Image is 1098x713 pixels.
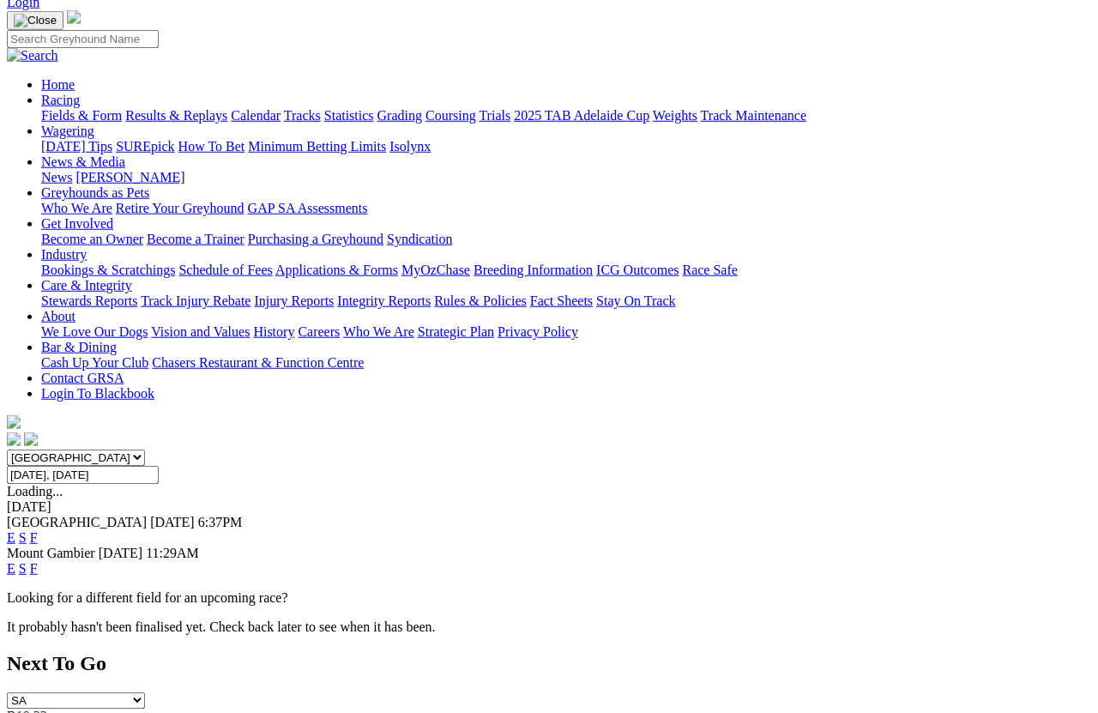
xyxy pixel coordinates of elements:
a: [DATE] Tips [41,139,112,154]
a: Injury Reports [254,293,334,308]
h2: Next To Go [7,652,1091,675]
img: logo-grsa-white.png [67,10,81,24]
a: Contact GRSA [41,371,124,385]
div: Wagering [41,139,1091,154]
a: Results & Replays [125,108,227,123]
a: Chasers Restaurant & Function Centre [152,355,364,370]
a: Grading [377,108,422,123]
a: Trials [479,108,510,123]
img: logo-grsa-white.png [7,415,21,429]
img: twitter.svg [24,432,38,446]
a: [PERSON_NAME] [75,170,184,184]
a: Who We Are [343,324,414,339]
a: Applications & Forms [275,263,398,277]
span: Loading... [7,484,63,498]
a: Tracks [284,108,321,123]
button: Toggle navigation [7,11,63,30]
a: Careers [298,324,340,339]
div: Greyhounds as Pets [41,201,1091,216]
img: Close [14,14,57,27]
input: Search [7,30,159,48]
a: Become an Owner [41,232,143,246]
a: Care & Integrity [41,278,132,293]
a: Login To Blackbook [41,386,154,401]
a: Schedule of Fees [178,263,272,277]
a: 2025 TAB Adelaide Cup [514,108,649,123]
span: [DATE] [150,515,195,529]
img: Search [7,48,58,63]
span: Mount Gambier [7,546,95,560]
a: Fields & Form [41,108,122,123]
a: About [41,309,75,323]
a: Cash Up Your Club [41,355,148,370]
a: Stay On Track [596,293,675,308]
a: Statistics [324,108,374,123]
a: Syndication [387,232,452,246]
a: Track Maintenance [701,108,806,123]
a: S [19,530,27,545]
a: F [30,561,38,576]
a: E [7,530,15,545]
a: Racing [41,93,80,107]
div: Industry [41,263,1091,278]
div: [DATE] [7,499,1091,515]
a: ICG Outcomes [596,263,679,277]
a: Vision and Values [151,324,250,339]
a: Home [41,77,75,92]
a: Race Safe [682,263,737,277]
a: Fact Sheets [530,293,593,308]
a: Weights [653,108,697,123]
a: Who We Are [41,201,112,215]
img: facebook.svg [7,432,21,446]
a: F [30,530,38,545]
a: Privacy Policy [498,324,578,339]
a: Become a Trainer [147,232,244,246]
div: About [41,324,1091,340]
partial: It probably hasn't been finalised yet. Check back later to see when it has been. [7,619,436,634]
a: Bar & Dining [41,340,117,354]
span: [DATE] [99,546,143,560]
div: Bar & Dining [41,355,1091,371]
a: Bookings & Scratchings [41,263,175,277]
a: Rules & Policies [434,293,527,308]
a: How To Bet [178,139,245,154]
a: Integrity Reports [337,293,431,308]
span: 6:37PM [198,515,243,529]
a: GAP SA Assessments [248,201,368,215]
span: 11:29AM [146,546,199,560]
a: Wagering [41,124,94,138]
div: Get Involved [41,232,1091,247]
a: Get Involved [41,216,113,231]
span: [GEOGRAPHIC_DATA] [7,515,147,529]
a: Isolynx [389,139,431,154]
a: Minimum Betting Limits [248,139,386,154]
a: Greyhounds as Pets [41,185,149,200]
input: Select date [7,466,159,484]
a: Track Injury Rebate [141,293,250,308]
a: News [41,170,72,184]
a: MyOzChase [401,263,470,277]
a: Coursing [425,108,476,123]
a: Retire Your Greyhound [116,201,244,215]
a: Purchasing a Greyhound [248,232,383,246]
a: Breeding Information [474,263,593,277]
a: Strategic Plan [418,324,494,339]
a: SUREpick [116,139,174,154]
div: Care & Integrity [41,293,1091,309]
p: Looking for a different field for an upcoming race? [7,590,1091,606]
a: S [19,561,27,576]
a: News & Media [41,154,125,169]
a: Stewards Reports [41,293,137,308]
div: News & Media [41,170,1091,185]
a: E [7,561,15,576]
a: Calendar [231,108,281,123]
div: Racing [41,108,1091,124]
a: We Love Our Dogs [41,324,148,339]
a: History [253,324,294,339]
a: Industry [41,247,87,262]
